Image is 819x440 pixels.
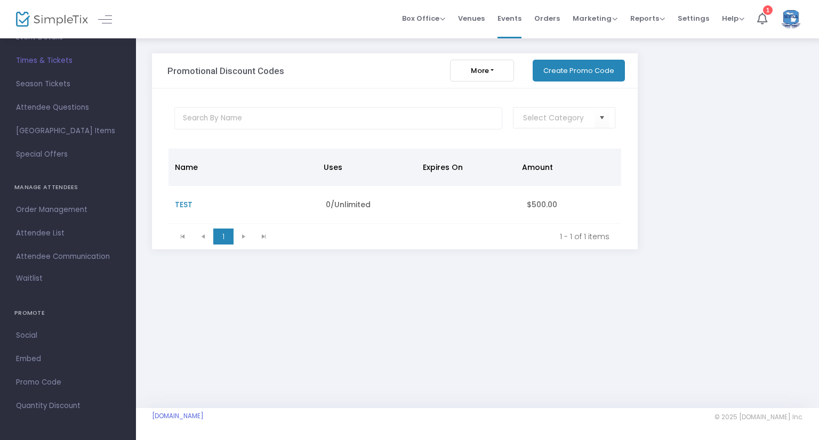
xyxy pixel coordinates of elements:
[522,162,553,173] span: Amount
[630,13,665,23] span: Reports
[175,199,192,210] span: TEST
[573,13,617,23] span: Marketing
[763,5,773,15] div: 1
[167,66,284,76] h3: Promotional Discount Codes
[16,399,120,413] span: Quantity Discount
[174,107,503,129] input: Search By Name
[324,162,342,173] span: Uses
[533,60,625,82] button: Create Promo Code
[534,5,560,32] span: Orders
[402,13,445,23] span: Box Office
[16,54,120,68] span: Times & Tickets
[523,112,595,124] input: NO DATA FOUND
[14,177,122,198] h4: MANAGE ATTENDEES
[16,226,120,240] span: Attendee List
[16,250,120,264] span: Attendee Communication
[282,231,609,242] kendo-pager-info: 1 - 1 of 1 items
[678,5,709,32] span: Settings
[16,101,120,115] span: Attendee Questions
[722,13,744,23] span: Help
[16,352,120,366] span: Embed
[714,413,803,421] span: © 2025 [DOMAIN_NAME] Inc.
[16,124,120,138] span: [GEOGRAPHIC_DATA] Items
[16,203,120,217] span: Order Management
[497,5,521,32] span: Events
[152,412,204,420] a: [DOMAIN_NAME]
[16,77,120,91] span: Season Tickets
[14,303,122,324] h4: PROMOTE
[450,60,514,82] button: More
[16,273,43,284] span: Waitlist
[458,5,485,32] span: Venues
[16,148,120,161] span: Special Offers
[16,376,120,389] span: Promo Code
[168,149,621,224] div: Data table
[16,329,120,343] span: Social
[213,229,234,245] span: Page 1
[423,162,463,173] span: Expires On
[595,107,609,129] button: Select
[527,199,557,210] span: $500.00
[326,199,371,210] span: 0/Unlimited
[175,162,198,173] span: Name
